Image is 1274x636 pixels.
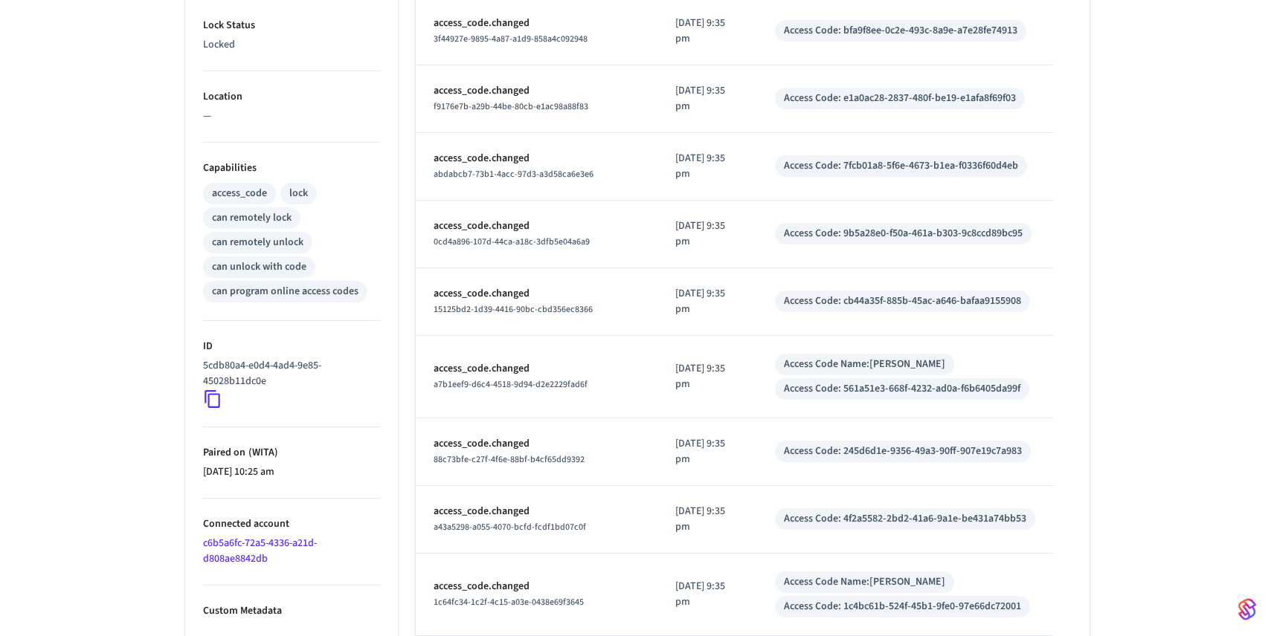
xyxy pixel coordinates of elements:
[784,293,1021,309] div: Access Code: cb44a35f-885b-45ac-a646-bafaa9155908
[203,358,374,389] p: 5cdb80a4-e0d4-4ad4-9e85-45028b11dc0e
[434,236,590,248] span: 0cd4a896-107d-44ca-a18c-3dfb5e04a6a9
[212,259,306,275] div: can unlock with code
[675,361,739,392] p: [DATE] 9:35 pm
[434,378,588,391] span: a7b1eef9-d6c4-4518-9d94-d2e2229fad6f
[675,579,739,610] p: [DATE] 9:35 pm
[675,286,739,317] p: [DATE] 9:35 pm
[675,436,739,467] p: [DATE] 9:35 pm
[434,16,640,31] p: access_code.changed
[212,186,267,201] div: access_code
[434,579,640,594] p: access_code.changed
[434,286,640,302] p: access_code.changed
[434,596,584,609] span: 1c64fc34-1c2f-4c15-a03e-0438e69f3645
[203,445,380,461] p: Paired on
[675,151,739,182] p: [DATE] 9:35 pm
[203,18,380,33] p: Lock Status
[203,108,380,124] p: —
[434,33,588,45] span: 3f44927e-9895-4a87-a1d9-858a4c092948
[203,516,380,532] p: Connected account
[434,361,640,377] p: access_code.changed
[203,536,317,566] a: c6b5a6fc-72a5-4336-a21d-d808ae8842db
[434,504,640,519] p: access_code.changed
[434,453,585,466] span: 88c73bfe-c27f-4f6e-88bf-b4cf65dd9392
[784,357,945,372] div: Access Code Name: [PERSON_NAME]
[784,381,1020,397] div: Access Code: 561a51e3-668f-4232-ad0a-f6b6405da99f
[784,23,1017,39] div: Access Code: bfa9f8ee-0c2e-493c-8a9e-a7e28fe74913
[675,83,739,114] p: [DATE] 9:35 pm
[675,16,739,47] p: [DATE] 9:35 pm
[212,210,292,226] div: can remotely lock
[434,83,640,99] p: access_code.changed
[434,218,640,234] p: access_code.changed
[434,168,593,181] span: abdabcb7-73b1-4acc-97d3-a3d58ca6e3e6
[784,91,1016,106] div: Access Code: e1a0ac28-2837-480f-be19-e1afa8f69f03
[203,37,380,53] p: Locked
[784,511,1026,527] div: Access Code: 4f2a5582-2bd2-41a6-9a1e-be431a74bb53
[784,158,1018,174] div: Access Code: 7fcb01a8-5f6e-4673-b1ea-f0336f60d4eb
[434,100,588,113] span: f9176e7b-a29b-44be-80cb-e1ac98a88f83
[203,603,380,619] p: Custom Metadata
[784,444,1022,459] div: Access Code: 245d6d1e-9356-49a3-90ff-907e19c7a983
[675,218,739,250] p: [DATE] 9:35 pm
[784,574,945,590] div: Access Code Name: [PERSON_NAME]
[675,504,739,535] p: [DATE] 9:35 pm
[212,235,303,250] div: can remotely unlock
[434,436,640,452] p: access_code.changed
[203,160,380,176] p: Capabilities
[1238,597,1256,621] img: SeamLogoGradient.69752ec5.svg
[203,89,380,105] p: Location
[289,186,308,201] div: lock
[434,303,593,316] span: 15125bd2-1d39-4416-90bc-cbd356ec8366
[434,521,586,533] span: a43a5298-a055-4070-bcfd-fcdf1bd07c0f
[203,339,380,354] p: ID
[203,464,380,480] p: [DATE] 10:25 am
[212,284,358,299] div: can program online access codes
[245,445,278,460] span: ( WITA )
[784,599,1021,614] div: Access Code: 1c4bc61b-524f-45b1-9fe0-97e66dc72001
[784,226,1023,241] div: Access Code: 9b5a28e0-f50a-461a-b303-9c8ccd89bc95
[434,151,640,166] p: access_code.changed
